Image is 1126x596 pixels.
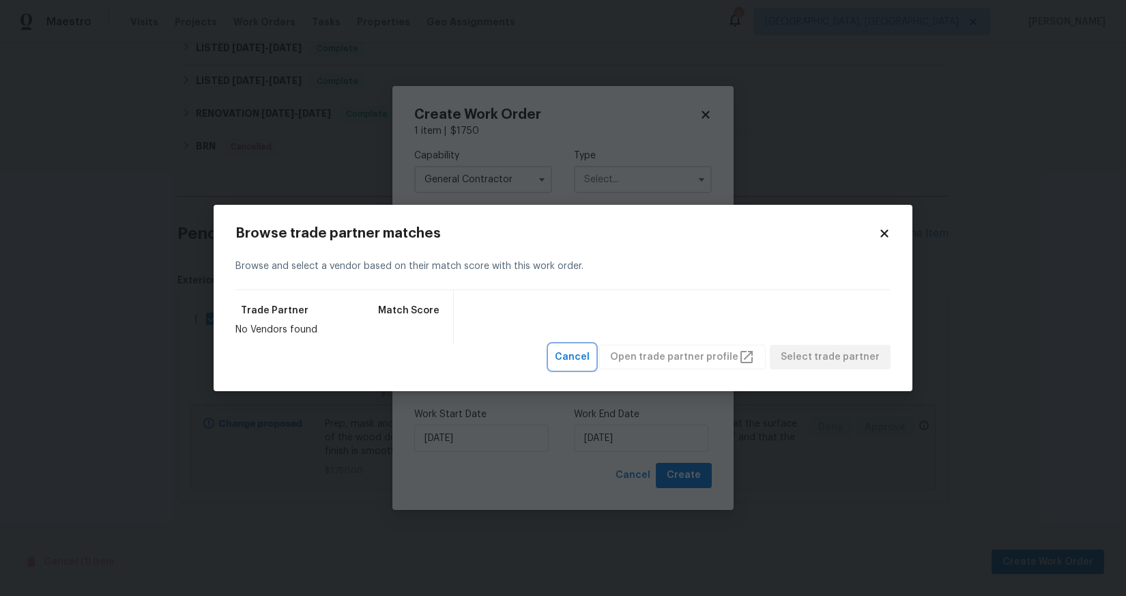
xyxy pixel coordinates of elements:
[555,349,590,366] span: Cancel
[235,227,878,240] h2: Browse trade partner matches
[235,243,891,290] div: Browse and select a vendor based on their match score with this work order.
[549,345,595,370] button: Cancel
[378,304,439,317] span: Match Score
[241,304,308,317] span: Trade Partner
[235,323,445,337] div: No Vendors found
